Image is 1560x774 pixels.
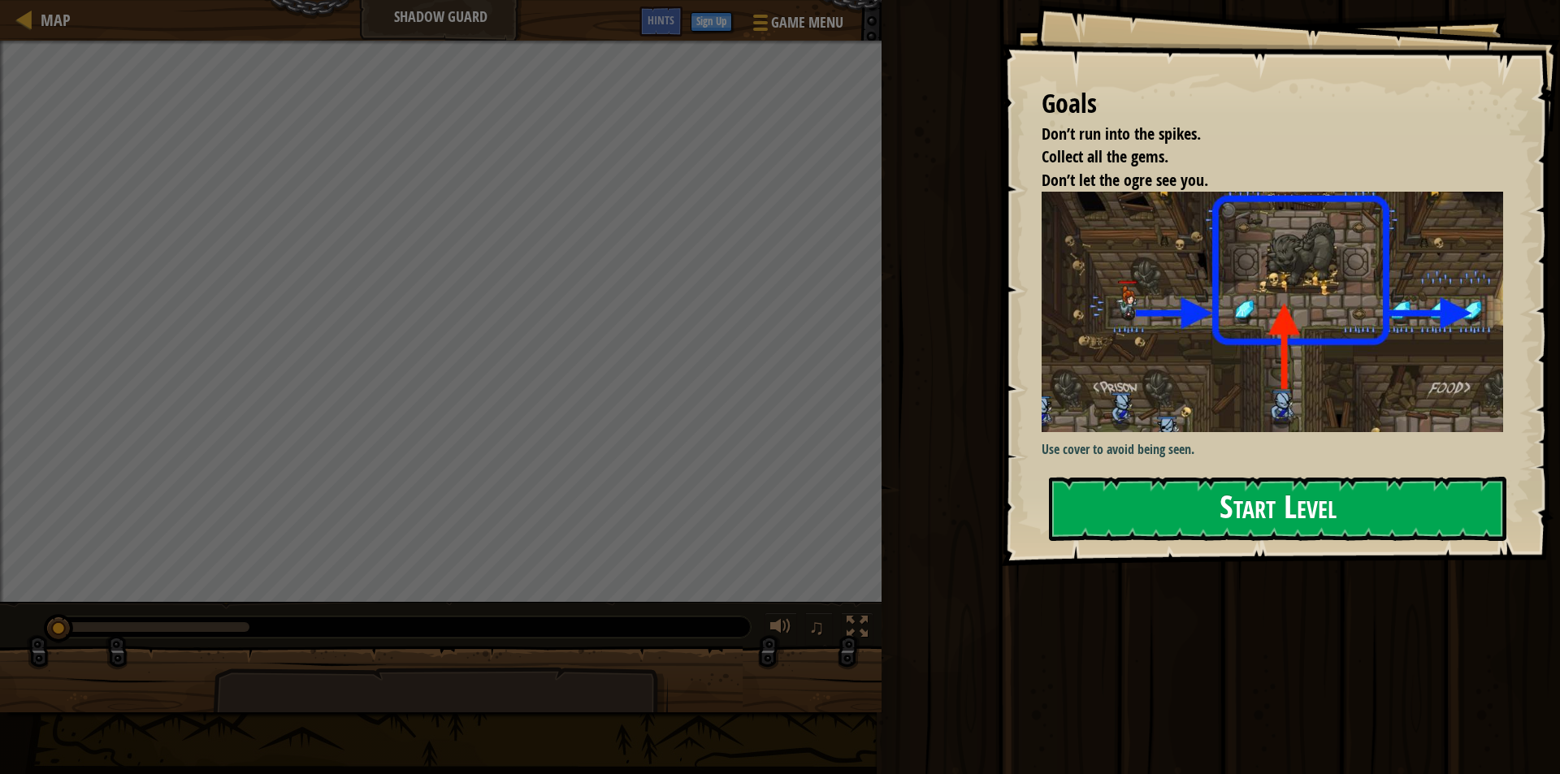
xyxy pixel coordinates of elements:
button: Start Level [1049,477,1506,541]
button: Adjust volume [765,612,797,646]
span: Game Menu [771,12,843,33]
span: Don’t let the ogre see you. [1042,169,1208,191]
p: Use cover to avoid being seen. [1042,440,1515,459]
li: Don’t let the ogre see you. [1021,169,1499,192]
button: ♫ [805,612,833,646]
span: Map [41,9,71,31]
button: Sign Up [691,12,732,32]
span: Collect all the gems. [1042,145,1168,167]
li: Collect all the gems. [1021,145,1499,169]
div: Goals [1042,85,1503,123]
span: Don’t run into the spikes. [1042,123,1201,145]
li: Don’t run into the spikes. [1021,123,1499,146]
img: Shadow guard [1042,192,1515,432]
button: Toggle fullscreen [841,612,873,646]
a: Map [32,9,71,31]
button: Game Menu [740,6,853,45]
span: ♫ [808,615,825,639]
span: Hints [648,12,674,28]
